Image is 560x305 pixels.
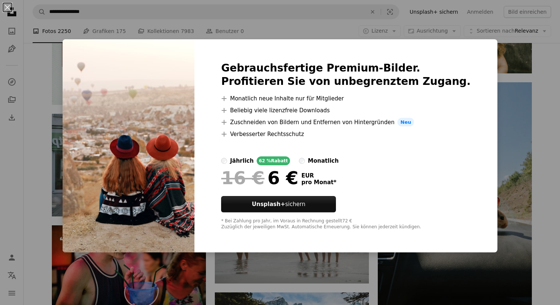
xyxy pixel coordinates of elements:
input: monatlich [299,158,305,164]
h2: Gebrauchsfertige Premium-Bilder. Profitieren Sie von unbegrenztem Zugang. [221,62,471,88]
li: Zuschneiden von Bildern und Entfernen von Hintergründen [221,118,471,127]
img: premium_photo-1664298196441-4d3ce692e367 [63,39,194,253]
span: 16 € [221,168,264,188]
span: pro Monat * [301,179,337,186]
div: jährlich [230,156,254,165]
button: Unsplash+sichern [221,196,336,212]
strong: Unsplash+ [252,201,285,208]
div: monatlich [308,156,339,165]
li: Verbesserter Rechtsschutz [221,130,471,139]
li: Monatlich neue Inhalte nur für Mitglieder [221,94,471,103]
li: Beliebig viele lizenzfreie Downloads [221,106,471,115]
input: jährlich62 %Rabatt [221,158,227,164]
span: EUR [301,172,337,179]
div: 62 % Rabatt [257,156,290,165]
div: 6 € [221,168,298,188]
span: Neu [397,118,414,127]
div: * Bei Zahlung pro Jahr, im Voraus in Rechnung gestellt 72 € Zuzüglich der jeweiligen MwSt. Automa... [221,218,471,230]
